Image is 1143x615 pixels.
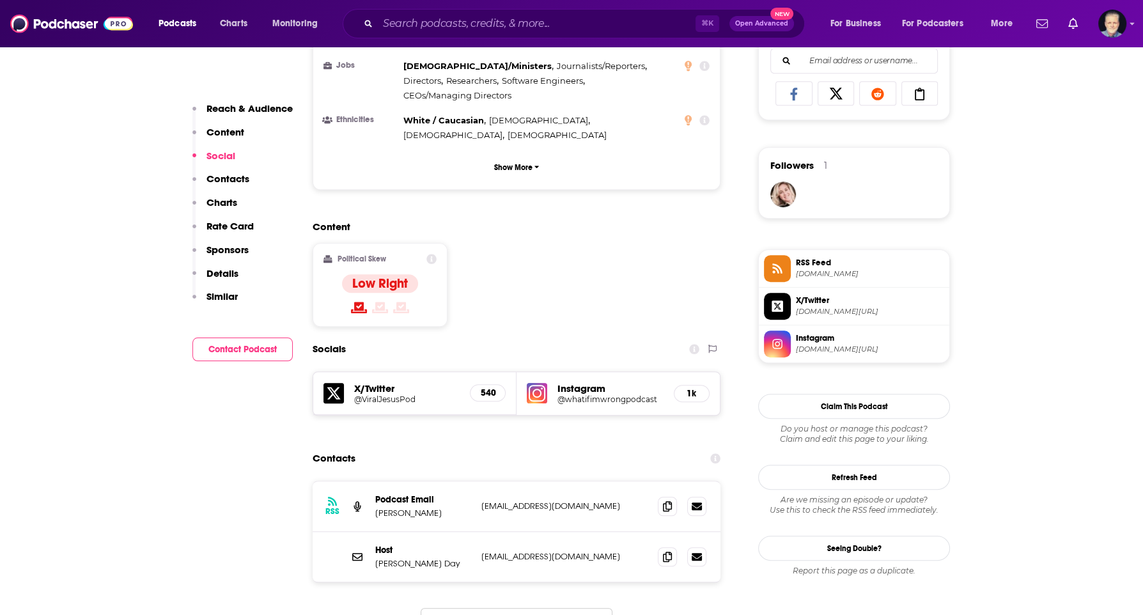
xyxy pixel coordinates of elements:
a: Copy Link [901,81,938,105]
span: Logged in as JonesLiterary [1098,10,1126,38]
h2: Socials [313,337,346,361]
img: iconImage [527,383,547,403]
button: Social [192,150,235,173]
span: , [403,128,504,143]
span: , [557,59,647,74]
span: [DEMOGRAPHIC_DATA] [508,130,607,140]
button: Contacts [192,173,249,196]
h2: Political Skew [338,254,386,263]
p: Podcast Email [375,494,471,505]
p: Sponsors [206,244,249,256]
a: Instagram[DOMAIN_NAME][URL] [764,331,944,357]
span: , [489,113,590,128]
h3: Jobs [323,61,398,70]
a: @ViralJesusPod [354,394,460,404]
button: Similar [192,290,238,314]
span: Do you host or manage this podcast? [758,424,950,434]
span: , [403,74,443,88]
span: For Business [830,15,881,33]
button: Reach & Audience [192,102,293,126]
a: Show notifications dropdown [1063,13,1083,35]
span: , [502,74,585,88]
button: Claim This Podcast [758,394,950,419]
span: , [403,113,486,128]
p: Similar [206,290,238,302]
span: ⌘ K [696,15,719,32]
button: Contact Podcast [192,338,293,361]
span: White / Caucasian [403,115,484,125]
span: Followers [770,159,814,171]
button: Refresh Feed [758,465,950,490]
span: CEOs/Managing Directors [403,90,511,100]
p: Host [375,545,471,556]
div: Claim and edit this page to your liking. [758,424,950,444]
p: Charts [206,196,237,208]
img: User Profile [1098,10,1126,38]
button: open menu [263,13,334,34]
img: Podchaser - Follow, Share and Rate Podcasts [10,12,133,36]
a: Show notifications dropdown [1031,13,1053,35]
button: Open AdvancedNew [729,16,794,31]
h5: Instagram [557,382,664,394]
h5: 540 [481,387,495,398]
div: 1 [824,160,827,171]
h2: Contacts [313,446,355,471]
span: Journalists/Reporters [557,61,645,71]
p: [EMAIL_ADDRESS][DOMAIN_NAME] [481,501,648,511]
p: Content [206,126,244,138]
a: X/Twitter[DOMAIN_NAME][URL] [764,293,944,320]
h2: Content [313,221,710,233]
span: RSS Feed [796,257,944,269]
a: Share on X/Twitter [818,81,855,105]
input: Email address or username... [781,49,927,73]
a: Share on Facebook [775,81,813,105]
span: , [403,59,554,74]
span: [DEMOGRAPHIC_DATA] [403,130,502,140]
span: New [770,8,793,20]
div: Report this page as a duplicate. [758,566,950,576]
span: Instagram [796,332,944,344]
h5: X/Twitter [354,382,460,394]
input: Search podcasts, credits, & more... [378,13,696,34]
p: [EMAIL_ADDRESS][DOMAIN_NAME] [481,551,648,562]
a: Seeing Double? [758,536,950,561]
button: open menu [982,13,1029,34]
span: Researchers [446,75,497,86]
span: Charts [220,15,247,33]
span: Directors [403,75,441,86]
a: Charts [212,13,255,34]
a: @whatifimwrongpodcast [557,394,664,404]
h4: Low Right [352,276,408,292]
img: kkclayton [770,182,796,207]
button: Charts [192,196,237,220]
span: twitter.com/ViralJesusPod [796,307,944,316]
span: feeds.megaphone.fm [796,269,944,279]
button: Rate Card [192,220,254,244]
p: Details [206,267,238,279]
div: Search followers [770,48,938,74]
p: [PERSON_NAME] [375,508,471,518]
button: Details [192,267,238,291]
button: open menu [821,13,897,34]
span: [DEMOGRAPHIC_DATA]/Ministers [403,61,552,71]
span: [DEMOGRAPHIC_DATA] [489,115,588,125]
span: X/Twitter [796,295,944,306]
p: Rate Card [206,220,254,232]
button: Sponsors [192,244,249,267]
span: Podcasts [159,15,196,33]
h3: RSS [325,506,339,517]
span: Software Engineers [502,75,583,86]
button: Show More [323,155,710,179]
span: Open Advanced [735,20,788,27]
button: Content [192,126,244,150]
p: Contacts [206,173,249,185]
span: instagram.com/whatifimwrongpodcast [796,345,944,354]
a: Share on Reddit [859,81,896,105]
button: Show profile menu [1098,10,1126,38]
p: [PERSON_NAME] Day [375,558,471,569]
a: RSS Feed[DOMAIN_NAME] [764,255,944,282]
